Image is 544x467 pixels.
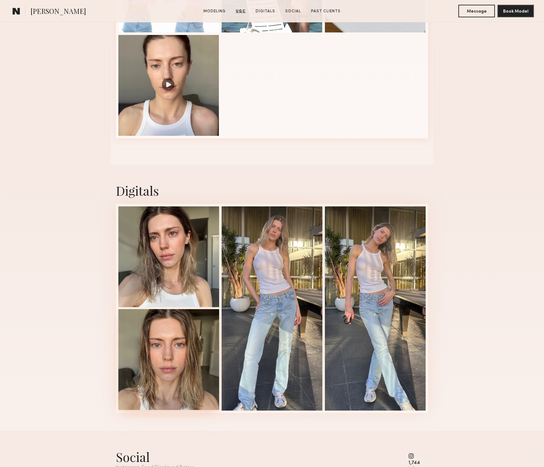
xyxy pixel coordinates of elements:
span: [PERSON_NAME] [31,6,86,17]
div: Social [116,448,194,465]
a: Past Clients [309,9,343,14]
a: Social [283,9,303,14]
button: Message [458,5,495,17]
a: UGC [233,9,248,14]
a: Book Model [497,8,534,14]
div: 1,744 [408,461,426,465]
a: Digitals [253,9,278,14]
div: Digitals [116,182,428,199]
a: Modeling [201,9,228,14]
button: Book Model [497,5,534,17]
